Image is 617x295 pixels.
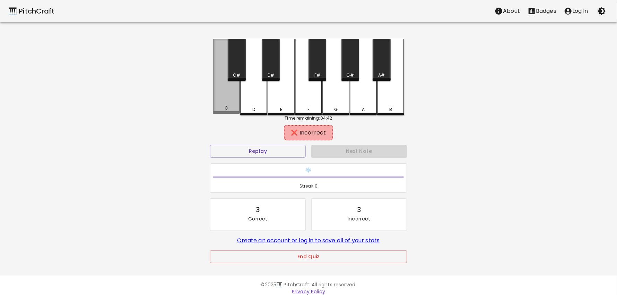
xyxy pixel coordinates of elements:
p: Badges [536,7,556,15]
button: About [491,4,524,18]
div: Time remaining: 04:42 [213,115,404,121]
span: Streak: 0 [213,183,404,190]
div: F [307,106,310,113]
div: E [280,106,282,113]
div: A# [378,72,385,78]
h6: ❄️ [213,166,404,174]
button: Replay [210,145,306,158]
button: Stats [524,4,560,18]
p: Correct [248,215,267,222]
div: B [389,106,392,113]
div: D# [268,72,274,78]
button: account of current user [560,4,592,18]
p: © 2025 🎹 PitchCraft. All rights reserved. [109,281,508,288]
div: F# [314,72,320,78]
div: 3 [357,204,361,215]
a: Privacy Policy [292,288,325,295]
div: A [362,106,365,113]
div: ❌ Incorrect [287,129,330,137]
p: Incorrect [348,215,370,222]
p: About [503,7,520,15]
div: G# [347,72,354,78]
div: C# [233,72,240,78]
div: G [334,106,338,113]
div: 3 [256,204,260,215]
a: 🎹 PitchCraft [8,6,54,17]
a: Create an account or log in to save all of your stats [237,236,380,244]
p: Log In [572,7,588,15]
div: D [252,106,255,113]
div: C [225,105,228,111]
button: End Quiz [210,250,407,263]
